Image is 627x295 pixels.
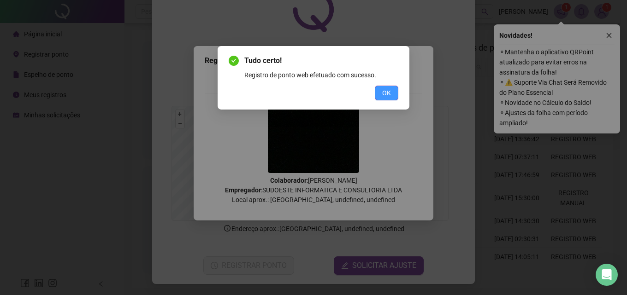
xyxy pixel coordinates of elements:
[382,88,391,98] span: OK
[229,56,239,66] span: check-circle
[244,55,398,66] span: Tudo certo!
[375,86,398,100] button: OK
[244,70,398,80] div: Registro de ponto web efetuado com sucesso.
[596,264,618,286] div: Open Intercom Messenger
